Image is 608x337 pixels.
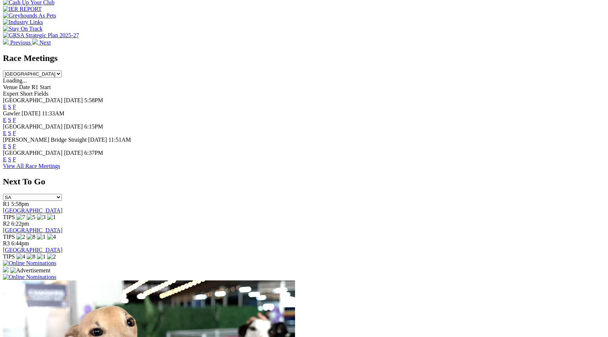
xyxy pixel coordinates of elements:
span: R1 [3,201,10,207]
img: GRSA Strategic Plan 2025-27 [3,32,79,39]
span: Previous [10,39,31,46]
a: E [3,156,7,162]
h2: Race Meetings [3,53,605,63]
span: R1 Start [31,84,51,90]
img: chevron-left-pager-white.svg [3,39,9,45]
img: 4 [16,253,25,260]
img: 2 [47,253,56,260]
span: Gawler [3,110,20,116]
span: [DATE] [88,137,107,143]
span: 6:22pm [11,221,29,227]
a: F [13,156,16,162]
img: 8 [27,253,35,260]
img: 5 [27,214,35,221]
span: 11:33AM [42,110,65,116]
img: 15187_Greyhounds_GreysPlayCentral_Resize_SA_WebsiteBanner_300x115_2025.jpg [3,267,9,272]
img: Stay On Track [3,26,42,32]
img: Online Nominations [3,260,56,267]
span: R3 [3,240,10,246]
span: TIPS [3,253,15,260]
h2: Next To Go [3,177,605,187]
span: R2 [3,221,10,227]
a: F [13,143,16,149]
a: F [13,104,16,110]
img: Industry Links [3,19,43,26]
span: [DATE] [22,110,41,116]
a: [GEOGRAPHIC_DATA] [3,207,62,214]
span: [DATE] [64,150,83,156]
a: F [13,117,16,123]
a: E [3,130,7,136]
img: 3 [37,214,46,221]
span: [PERSON_NAME] Bridge Straight [3,137,87,143]
span: Next [39,39,51,46]
span: 11:51AM [108,137,131,143]
a: E [3,117,7,123]
span: Venue [3,84,18,90]
span: [GEOGRAPHIC_DATA] [3,123,62,130]
span: [DATE] [64,97,83,103]
img: 4 [47,234,56,240]
a: S [8,156,11,162]
img: 1 [37,234,46,240]
span: TIPS [3,234,15,240]
span: Loading... [3,77,27,84]
img: IER REPORT [3,6,42,12]
span: Expert [3,91,19,97]
span: Date [19,84,30,90]
span: Short [20,91,33,97]
img: 7 [16,214,25,221]
a: S [8,143,11,149]
span: 6:15PM [84,123,103,130]
img: Greyhounds As Pets [3,12,56,19]
span: [DATE] [64,123,83,130]
span: [GEOGRAPHIC_DATA] [3,150,62,156]
span: 6:37PM [84,150,103,156]
a: [GEOGRAPHIC_DATA] [3,247,62,253]
span: [GEOGRAPHIC_DATA] [3,97,62,103]
img: chevron-right-pager-white.svg [32,39,38,45]
a: Previous [3,39,32,46]
a: E [3,104,7,110]
a: [GEOGRAPHIC_DATA] [3,227,62,233]
span: Fields [34,91,48,97]
a: S [8,130,11,136]
a: S [8,104,11,110]
a: View All Race Meetings [3,163,60,169]
img: 1 [47,214,56,221]
span: 5:58PM [84,97,103,103]
a: E [3,143,7,149]
img: 8 [27,234,35,240]
a: Next [32,39,51,46]
img: 1 [37,253,46,260]
a: S [8,117,11,123]
span: 5:58pm [11,201,29,207]
span: TIPS [3,214,15,220]
span: 6:44pm [11,240,29,246]
img: Online Nominations [3,274,56,280]
img: 2 [16,234,25,240]
img: Advertisement [10,267,50,274]
a: F [13,130,16,136]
